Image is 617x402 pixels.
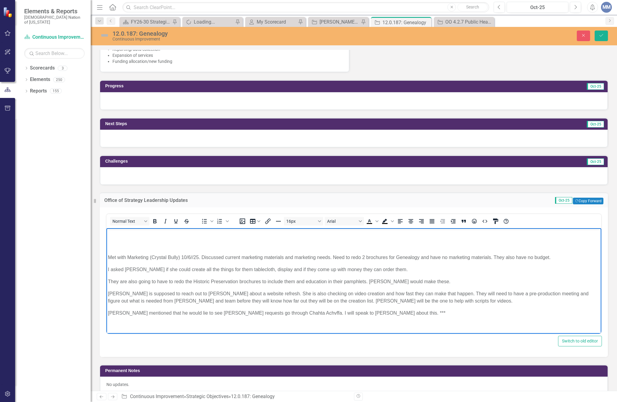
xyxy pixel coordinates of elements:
li: Expansion of services [112,52,343,58]
button: Align center [406,217,416,225]
button: Align right [416,217,427,225]
button: Table [248,217,262,225]
a: Strategic Objectives [186,394,229,399]
button: Switch to old editor [558,336,602,346]
button: Strikethrough [181,217,192,225]
button: Underline [171,217,181,225]
h3: Progress [105,84,359,88]
a: Scorecards [30,65,55,72]
a: My Scorecard [247,18,297,26]
a: OO 4.2.7 Public Health Accreditation [435,18,493,26]
h3: Office of Strategy Leadership Updates [104,198,420,203]
button: Search [457,3,488,11]
span: Elements & Reports [24,8,85,15]
button: Insert/edit link [263,217,273,225]
button: Justify [427,217,437,225]
button: Bold [150,217,160,225]
button: Font size 16px [284,217,323,225]
div: » » [121,393,349,400]
h3: Permanent Notes [105,368,605,373]
button: Oct-25 [507,2,568,13]
div: 155 [50,89,62,94]
span: 16px [286,219,316,224]
button: Insert image [237,217,248,225]
span: Oct-25 [587,83,604,90]
div: Oct-25 [509,4,566,11]
a: FY26-30 Strategic Plan [121,18,171,26]
div: 3 [58,66,67,71]
button: Decrease indent [437,217,448,225]
input: Search Below... [24,48,85,59]
img: Not Defined [100,31,109,40]
input: Search ClearPoint... [122,2,489,13]
div: Text color Black [364,217,379,225]
div: My Scorecard [257,18,297,26]
div: FY26-30 Strategic Plan [131,18,171,26]
div: [PERSON_NAME] SO's [320,18,359,26]
p: No updates. [106,381,601,387]
div: Continuous Improvement [112,37,386,41]
a: [PERSON_NAME] SO's [310,18,359,26]
div: Numbered list [215,217,230,225]
button: MM [601,2,612,13]
button: Help [501,217,511,225]
button: Copy Forward [573,198,603,204]
h3: Next Steps [105,122,380,126]
li: Funding allocation/new funding [112,58,343,64]
a: Loading... [184,18,234,26]
button: Italic [160,217,170,225]
div: Bullet list [199,217,214,225]
div: Loading... [194,18,234,26]
button: Blockquote [459,217,469,225]
img: ClearPoint Strategy [3,7,14,18]
span: Oct-25 [587,158,604,165]
button: CSS Editor [490,217,501,225]
button: Horizontal line [273,217,284,225]
div: 12.0.187: Genealogy [382,19,430,26]
a: Continuous Improvement [130,394,184,399]
small: [DEMOGRAPHIC_DATA] Nation of [US_STATE] [24,15,85,25]
div: 250 [53,77,65,82]
button: HTML Editor [480,217,490,225]
h3: Challenges [105,159,384,164]
button: Block Normal Text [110,217,149,225]
a: Elements [30,76,50,83]
div: 12.0.187: Genealogy [231,394,275,399]
a: Continuous Improvement [24,34,85,41]
a: Reports [30,88,47,95]
iframe: Rich Text Area [106,228,601,334]
span: Search [466,5,479,9]
span: Arial [327,219,357,224]
div: 12.0.187: Genealogy [112,30,386,37]
button: Font Arial [325,217,364,225]
button: Increase indent [448,217,458,225]
span: Normal Text [112,219,142,224]
button: Align left [395,217,405,225]
span: Oct-25 [587,121,604,128]
div: Background color Black [380,217,395,225]
div: OO 4.2.7 Public Health Accreditation [445,18,493,26]
button: Emojis [469,217,479,225]
span: Oct-25 [555,197,572,204]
